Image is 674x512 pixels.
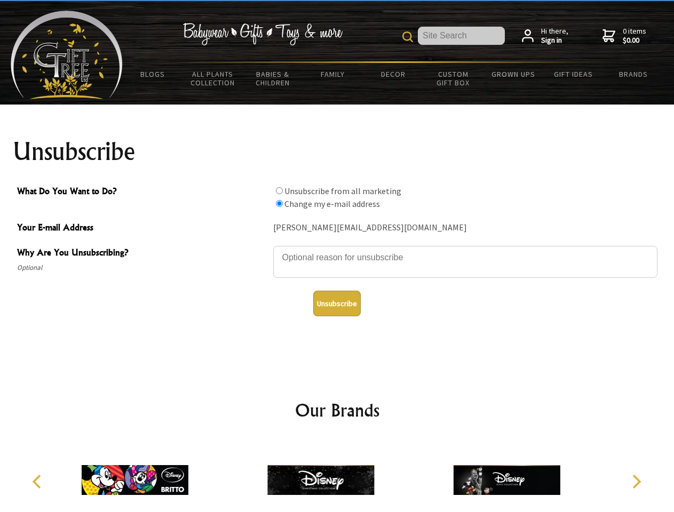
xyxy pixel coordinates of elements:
input: What Do You Want to Do? [276,187,283,194]
label: Unsubscribe from all marketing [284,186,401,196]
a: 0 items$0.00 [602,27,646,45]
input: Site Search [418,27,505,45]
a: Decor [363,63,423,85]
span: Hi there, [541,27,568,45]
button: Previous [27,470,50,493]
textarea: Why Are You Unsubscribing? [273,246,657,278]
button: Next [624,470,648,493]
input: What Do You Want to Do? [276,200,283,207]
img: Babyware - Gifts - Toys and more... [11,11,123,99]
img: Babywear - Gifts - Toys & more [183,23,343,45]
img: product search [402,31,413,42]
div: [PERSON_NAME][EMAIL_ADDRESS][DOMAIN_NAME] [273,220,657,236]
span: 0 items [623,26,646,45]
a: All Plants Collection [183,63,243,94]
span: Optional [17,261,268,274]
h2: Our Brands [21,397,653,423]
button: Unsubscribe [313,291,361,316]
span: Your E-mail Address [17,221,268,236]
label: Change my e-mail address [284,198,380,209]
span: What Do You Want to Do? [17,185,268,200]
a: Brands [604,63,664,85]
a: Hi there,Sign in [522,27,568,45]
a: Gift Ideas [543,63,604,85]
a: Grown Ups [483,63,543,85]
strong: Sign in [541,36,568,45]
a: Custom Gift Box [423,63,483,94]
span: Why Are You Unsubscribing? [17,246,268,261]
a: Family [303,63,363,85]
strong: $0.00 [623,36,646,45]
a: Babies & Children [243,63,303,94]
h1: Unsubscribe [13,139,662,164]
a: BLOGS [123,63,183,85]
